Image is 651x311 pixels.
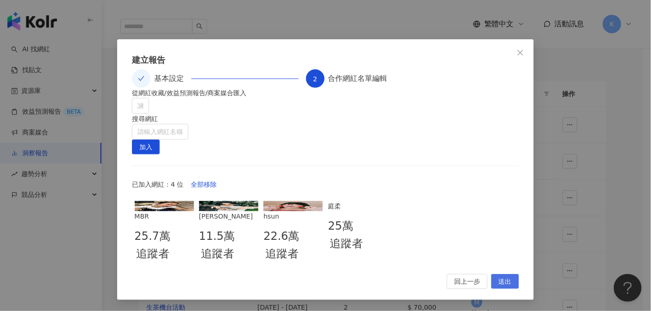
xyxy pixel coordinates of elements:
div: MBR [135,211,194,221]
span: 全部移除 [191,177,217,192]
div: 建立報告 [132,54,519,66]
div: 基本設定 [154,69,191,88]
span: check [138,75,144,82]
span: 回上一步 [454,274,480,289]
span: 11.5萬 [199,228,235,245]
span: 25萬 [328,218,353,235]
span: 追蹤者 [201,245,234,263]
span: 送出 [499,274,512,289]
div: 庭柔 [328,201,387,211]
img: KOL Avatar [263,201,323,211]
img: KOL Avatar [199,201,258,211]
span: 22.6萬 [263,228,299,245]
button: Close [511,43,530,62]
span: close [517,49,524,56]
div: hsun [263,211,323,221]
span: 加入 [139,140,152,155]
span: 追蹤者 [330,235,363,253]
span: 25.7萬 [135,228,170,245]
button: 加入 [132,140,160,154]
img: KOL Avatar [135,201,194,211]
button: 全部移除 [183,177,224,192]
div: 合作網紅名單編輯 [328,69,388,88]
span: 2 [313,75,317,83]
div: 搜尋網紅 [132,114,519,124]
button: 回上一步 [447,274,488,289]
button: 送出 [491,274,519,289]
div: [PERSON_NAME] [199,211,258,221]
div: 已加入網紅：4 位 [132,177,519,192]
span: 追蹤者 [137,245,170,263]
span: 追蹤者 [265,245,299,263]
div: 從網紅收藏/效益預測報告/商案媒合匯入 [132,88,519,98]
